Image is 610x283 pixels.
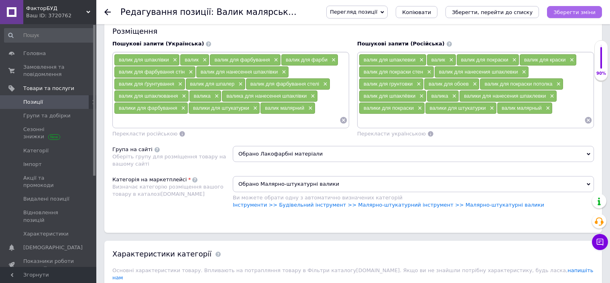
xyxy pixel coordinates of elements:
[452,9,533,15] i: Зберегти, перейти до списку
[23,112,71,119] span: Групи та добірки
[171,57,177,64] span: ×
[280,69,286,76] span: ×
[488,105,494,112] span: ×
[594,40,608,81] div: 90% Якість заповнення
[26,12,96,19] div: Ваш ID: 3720762
[23,258,74,272] span: Показники роботи компанії
[357,131,426,137] span: Перекласти українською
[4,28,95,43] input: Пошук
[8,8,168,25] p: Валики "MULTICOLOR" предназначены для нанесения силикатных, алкидных, казеиновых и вододисперсных...
[265,105,304,111] span: валик малярний
[23,230,69,238] span: Характеристики
[364,81,413,87] span: валик для грунтовки
[119,105,177,111] span: валики для фарбування
[23,209,74,224] span: Відновлення позицій
[112,131,177,137] span: Перекласти російською
[329,57,336,64] span: ×
[450,93,457,100] span: ×
[510,57,517,64] span: ×
[112,146,152,153] div: Група на сайті
[547,6,602,18] button: Зберегти зміни
[233,176,594,192] span: Обрано Малярно-штукатурні валики
[214,57,270,63] span: валик для фарбування
[112,249,211,259] div: Характеристики категорії
[417,93,424,100] span: ×
[180,93,186,100] span: ×
[23,126,74,140] span: Сезонні знижки
[233,146,594,162] span: Обрано Лакофарбні матеріали
[213,93,219,100] span: ×
[194,93,211,99] span: валика
[548,93,554,100] span: ×
[23,50,46,57] span: Головна
[119,93,178,99] span: валик для шпаклювання
[595,71,608,76] div: 90%
[461,57,508,63] span: валик для покраски
[23,161,42,168] span: Імпорт
[8,60,168,111] p: Новітня технологія кріплення хутра Thermo fusion надає стійкості при роботі з фарбами та лаками н...
[112,184,224,197] span: Визначає категорію розміщення вашого товару в каталозі [DOMAIN_NAME]
[23,174,74,189] span: Акції та промокоди
[471,81,477,88] span: ×
[236,81,243,88] span: ×
[251,105,258,112] span: ×
[201,69,278,75] span: валик для нанесення шпаклівки
[544,105,550,112] span: ×
[179,105,185,112] span: ×
[484,81,552,87] span: валик для покраски потолка
[187,69,193,76] span: ×
[112,267,593,281] span: Основні характеристики товару. Впливають на потрапляння товару в Фільтри каталогу [DOMAIN_NAME] ....
[23,244,83,251] span: [DEMOGRAPHIC_DATA]
[119,81,174,87] span: валик для ґрунтування
[502,105,542,111] span: валик малярный
[416,105,422,112] span: ×
[23,147,49,154] span: Категорії
[568,57,574,64] span: ×
[120,7,447,17] h1: Редагування позиції: Валик малярський "Мультиколор" Farbex 15х100мм
[417,57,424,64] span: ×
[554,81,561,88] span: ×
[396,6,437,18] button: Копіювати
[233,202,544,208] a: Інструменти >> Будівельний інструмент >> Малярно-штукатурний інструмент >> Малярно-штукатурні валики
[364,93,415,99] span: валик для шпаклёвки
[364,105,414,111] span: валики для покраски
[306,105,313,112] span: ×
[23,85,74,92] span: Товари та послуги
[8,8,168,154] body: Редактор, CDE05072-95D4-4B99-BFB4-47268ED395A0
[431,93,448,99] span: валика
[104,9,111,15] div: Повернутися назад
[8,60,168,111] p: Новейшая технология крепления меха Thermo fusion придает стойкости при работе с красками и лаками...
[553,9,596,15] i: Зберегти зміни
[112,176,187,183] div: Категорія на маркетплейсі
[286,57,327,63] span: валик для фарби
[119,69,185,75] span: валик для фарбування стін
[8,8,168,154] body: Редактор, D5EFF804-FFCD-4079-914E-B652F2485302
[524,57,566,63] span: валик для краски
[226,93,307,99] span: валика для нанесення шпаклівки
[520,69,526,76] span: ×
[330,9,377,15] span: Перегляд позиції
[176,81,183,88] span: ×
[439,69,518,75] span: валик для нанесения шпаклевки
[201,57,207,64] span: ×
[309,93,315,100] span: ×
[592,234,608,250] button: Чат з покупцем
[402,9,431,15] span: Копіювати
[112,41,204,47] span: Пошукові запити (Українська)
[430,105,486,111] span: валики для штукатурки
[193,105,249,111] span: валики для штукатурки
[431,57,445,63] span: валик
[23,98,43,106] span: Позиції
[447,57,453,64] span: ×
[364,57,415,63] span: валик для шпаклевки
[23,195,69,203] span: Видалені позиції
[429,81,469,87] span: валик для обоев
[425,69,431,76] span: ×
[26,5,86,12] span: ФакторБУД
[185,57,199,63] span: валик
[112,26,594,36] div: Розміщення
[190,81,235,87] span: валик для шпалер
[357,41,445,47] span: Пошукові запити (Російська)
[8,30,168,55] p: Шубка валика виготовлена з синтетичної вовни на тканинній основі, не залишає слідів і рівномірно ...
[445,6,539,18] button: Зберегти, перейти до списку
